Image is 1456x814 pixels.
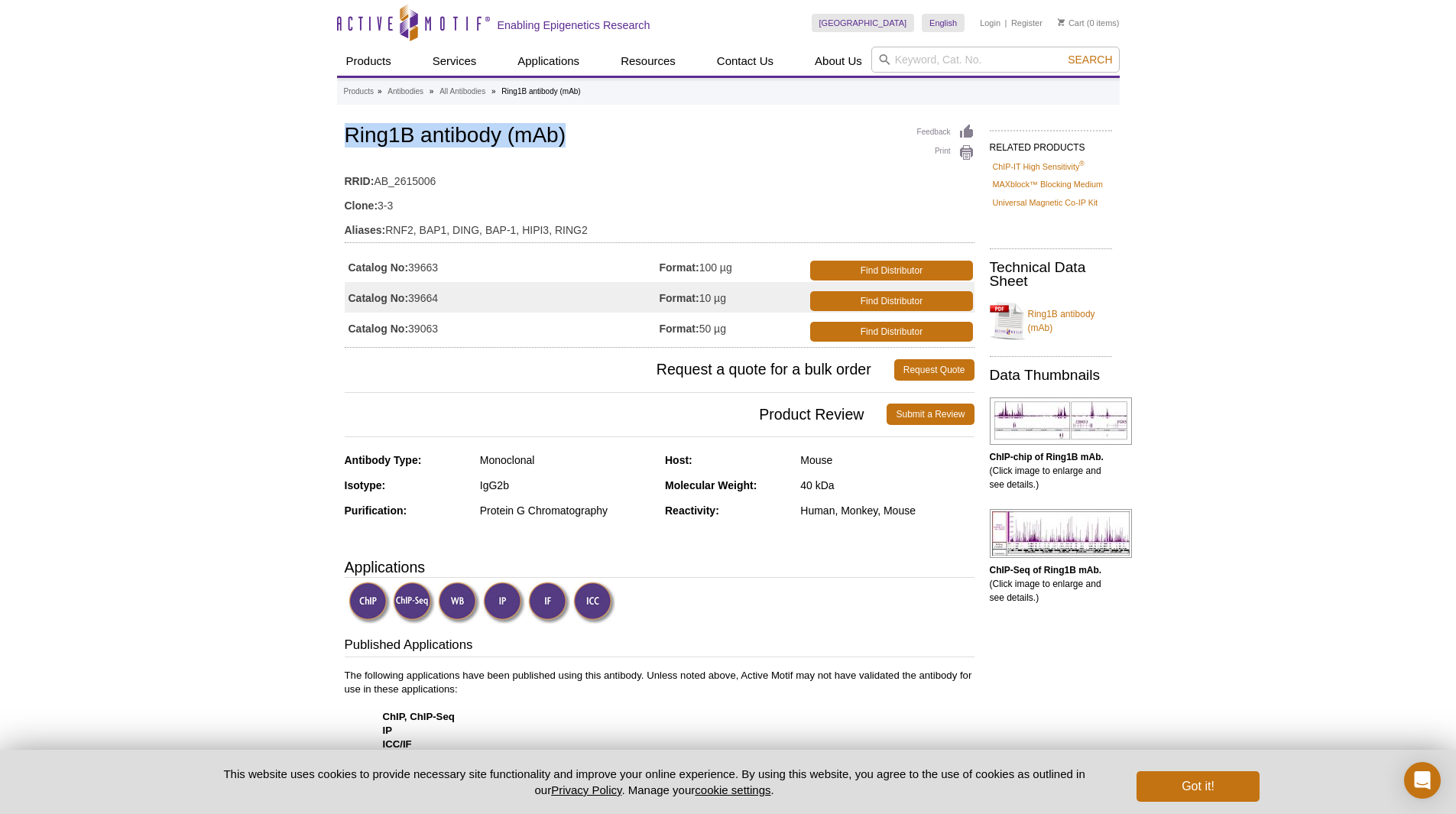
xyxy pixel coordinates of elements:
div: Mouse [800,453,974,467]
td: AB_2615006 [345,165,974,190]
a: Print [917,144,974,161]
a: About Us [806,47,871,76]
strong: Host: [665,454,692,466]
strong: IP [383,725,392,736]
a: Antibodies [388,85,423,99]
img: Ring1B antibody (mAb) tested by ChIP-Seq. [990,509,1132,558]
h3: Applications [345,556,974,579]
p: (Click image to enlarge and see details.) [990,563,1112,605]
span: Search [1068,54,1112,66]
a: Contact Us [708,47,783,76]
p: (Click image to enlarge and see details.) [990,450,1112,491]
a: Applications [508,47,589,76]
img: ChIP Validated [349,582,391,624]
strong: Isotype: [345,479,386,491]
b: ChIP-Seq of Ring1B mAb. [990,565,1102,576]
a: Find Distributor [810,261,972,281]
img: Immunocytochemistry Validated [573,582,615,624]
input: Keyword, Cat. No. [871,47,1120,73]
button: Search [1063,53,1117,66]
img: ChIP-Seq Validated [393,582,435,624]
a: Request Quote [894,359,974,381]
h1: Ring1B antibody (mAb) [345,124,974,150]
a: [GEOGRAPHIC_DATA] [812,14,915,32]
h2: RELATED PRODUCTS [990,130,1112,157]
a: Privacy Policy [551,783,621,796]
strong: Catalog No: [349,291,409,305]
strong: Aliases: [345,223,386,237]
strong: Molecular Weight: [665,479,757,491]
img: Western Blot Validated [438,582,480,624]
li: Ring1B antibody (mAb) [501,87,580,96]
div: IgG2b [480,478,653,492]
td: 39664 [345,282,660,313]
img: Ring1B antibody (mAb) tested by ChIP-chip. [990,397,1132,445]
strong: Format: [660,261,699,274]
p: The following applications have been published using this antibody. Unless noted above, Active Mo... [345,669,974,806]
img: Immunofluorescence Validated [528,582,570,624]
strong: ChIP, ChIP-Seq [383,711,455,722]
b: ChIP-chip of Ring1B mAb. [990,452,1104,462]
a: Submit a Review [887,404,974,425]
strong: RRID: [345,174,375,188]
span: Request a quote for a bulk order [345,359,894,381]
a: Find Distributor [810,291,972,311]
a: English [922,14,965,32]
a: Universal Magnetic Co-IP Kit [993,196,1098,209]
a: Products [337,47,400,76]
a: All Antibodies [439,85,485,99]
strong: Format: [660,322,699,336]
a: Products [344,85,374,99]
a: Register [1011,18,1043,28]
a: Cart [1058,18,1085,28]
strong: Catalog No: [349,261,409,274]
strong: Antibody Type: [345,454,422,466]
div: Protein G Chromatography [480,504,653,517]
a: Login [980,18,1000,28]
a: Feedback [917,124,974,141]
strong: Purification: [345,504,407,517]
h2: Data Thumbnails [990,368,1112,382]
td: 39063 [345,313,660,343]
button: Got it! [1137,771,1259,802]
a: Find Distributor [810,322,972,342]
span: Product Review [345,404,887,425]
td: 50 µg [660,313,808,343]
h2: Technical Data Sheet [990,261,1112,288]
div: 40 kDa [800,478,974,492]
img: Your Cart [1058,18,1065,26]
p: This website uses cookies to provide necessary site functionality and improve your online experie... [197,766,1112,798]
strong: Clone: [345,199,378,212]
a: Resources [611,47,685,76]
strong: Reactivity: [665,504,719,517]
strong: Format: [660,291,699,305]
li: (0 items) [1058,14,1120,32]
h3: Published Applications [345,636,974,657]
a: Services [423,47,486,76]
td: 3-3 [345,190,974,214]
div: Monoclonal [480,453,653,467]
td: 10 µg [660,282,808,313]
div: Human, Monkey, Mouse [800,504,974,517]
sup: ® [1079,160,1085,167]
li: » [378,87,382,96]
li: » [430,87,434,96]
td: 39663 [345,251,660,282]
a: ChIP-IT High Sensitivity® [993,160,1085,174]
h2: Enabling Epigenetics Research [498,18,650,32]
div: Open Intercom Messenger [1404,762,1441,799]
img: Immunoprecipitation Validated [483,582,525,624]
button: cookie settings [695,783,770,796]
li: | [1005,14,1007,32]
strong: Catalog No: [349,322,409,336]
strong: ICC/IF [383,738,412,750]
li: » [491,87,496,96]
td: RNF2, BAP1, DING, BAP-1, HIPI3, RING2 [345,214,974,238]
a: MAXblock™ Blocking Medium [993,177,1104,191]
td: 100 µg [660,251,808,282]
a: Ring1B antibody (mAb) [990,298,1112,344]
